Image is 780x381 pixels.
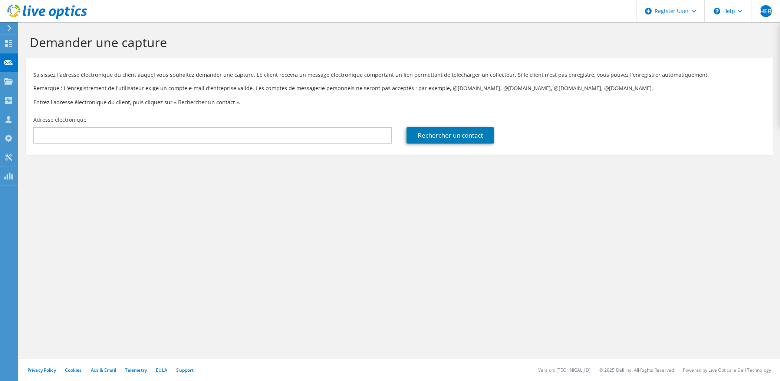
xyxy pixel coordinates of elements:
[33,98,765,106] h3: Entrez l'adresse électronique du client, puis cliquez sur « Rechercher un contact ».
[33,116,86,124] label: Adresse électronique
[599,367,674,373] li: © 2025 Dell Inc. All Rights Reserved
[407,127,494,144] a: Rechercher un contact
[33,84,765,92] p: Remarque : L'enregistrement de l'utilisateur exige un compte e-mail d'entreprise valide. Les comp...
[33,71,765,79] p: Saisissez l'adresse électronique du client auquel vous souhaitez demander une capture. Le client ...
[30,35,765,50] h1: Demander une capture
[683,367,771,373] li: Powered by Live Optics, a Dell Technology
[538,367,590,373] li: Version: [TECHNICAL_ID]
[156,367,167,373] a: EULA
[125,367,147,373] a: Telemetry
[27,367,56,373] a: Privacy Policy
[65,367,82,373] a: Cookies
[714,8,720,14] svg: \n
[760,5,772,17] span: HEB
[91,367,116,373] a: Ads & Email
[176,367,194,373] a: Support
